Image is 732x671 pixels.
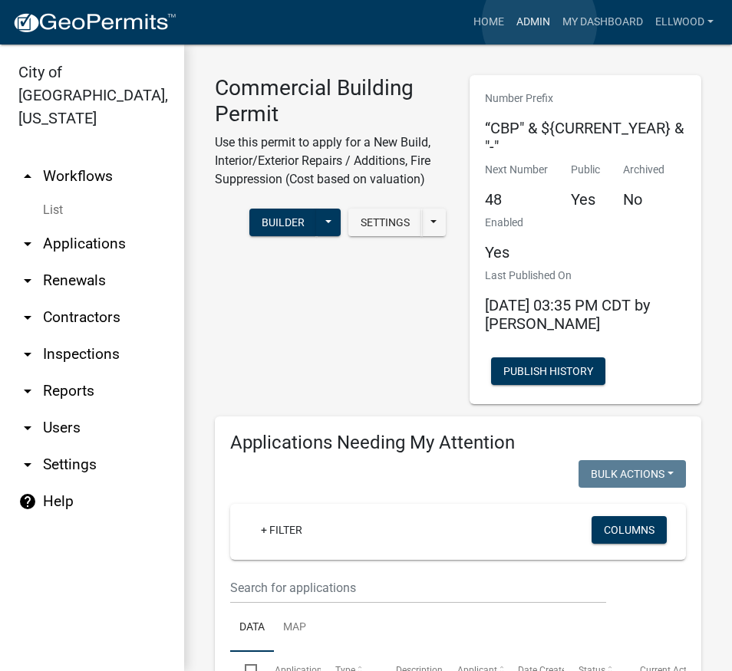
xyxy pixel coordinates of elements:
[215,75,447,127] h3: Commercial Building Permit
[18,167,37,186] i: arrow_drop_up
[571,162,600,178] p: Public
[230,432,686,454] h4: Applications Needing My Attention
[623,190,664,209] h5: No
[215,133,447,189] p: Use this permit to apply for a New Build, Interior/Exterior Repairs / Additions, Fire Suppression...
[623,162,664,178] p: Archived
[18,382,37,400] i: arrow_drop_down
[230,604,274,653] a: Data
[485,268,686,284] p: Last Published On
[485,162,548,178] p: Next Number
[485,119,686,156] h5: “CBP" & ${CURRENT_YEAR} & "-"
[467,8,510,37] a: Home
[649,8,720,37] a: Ellwood
[18,271,37,290] i: arrow_drop_down
[485,90,686,107] p: Number Prefix
[571,190,600,209] h5: Yes
[274,604,315,653] a: Map
[592,516,667,544] button: Columns
[485,215,523,231] p: Enabled
[18,492,37,511] i: help
[18,345,37,363] i: arrow_drop_down
[579,460,686,488] button: Bulk Actions
[485,243,523,261] h5: Yes
[18,308,37,327] i: arrow_drop_down
[230,572,606,604] input: Search for applications
[18,456,37,474] i: arrow_drop_down
[485,190,548,209] h5: 48
[491,367,605,379] wm-modal-confirm: Workflow Publish History
[18,235,37,253] i: arrow_drop_down
[18,419,37,437] i: arrow_drop_down
[348,209,422,236] button: Settings
[510,8,556,37] a: Admin
[249,516,315,544] a: + Filter
[491,357,605,385] button: Publish History
[556,8,649,37] a: My Dashboard
[485,296,650,333] span: [DATE] 03:35 PM CDT by [PERSON_NAME]
[249,209,317,236] button: Builder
